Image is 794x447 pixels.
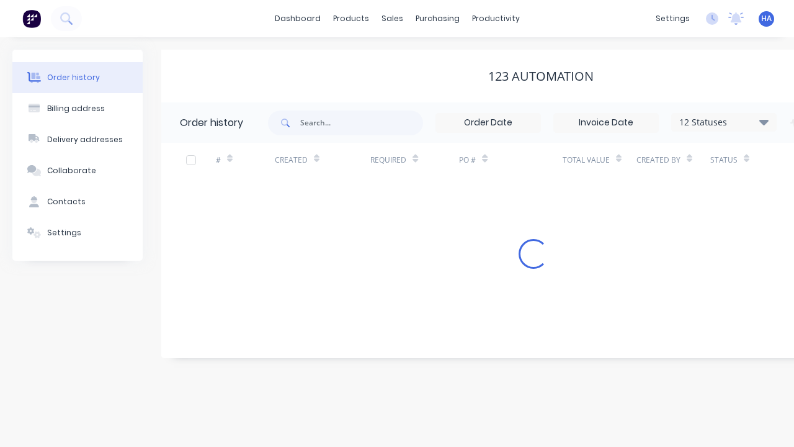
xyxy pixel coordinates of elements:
button: Order history [12,62,143,93]
div: PO # [459,155,476,166]
div: Required [370,155,406,166]
div: Order history [180,115,243,130]
div: Required [370,143,459,177]
div: Settings [47,227,81,238]
input: Invoice Date [554,114,658,132]
div: sales [375,9,409,28]
div: Total Value [563,155,610,166]
input: Order Date [436,114,540,132]
div: Total Value [563,143,636,177]
button: Contacts [12,186,143,217]
div: settings [649,9,696,28]
div: Order history [47,72,100,83]
button: Collaborate [12,155,143,186]
button: Delivery addresses [12,124,143,155]
div: Contacts [47,196,86,207]
a: dashboard [269,9,327,28]
div: Created [275,143,371,177]
div: Billing address [47,103,105,114]
button: Settings [12,217,143,248]
div: Collaborate [47,165,96,176]
div: productivity [466,9,526,28]
div: Created By [636,143,710,177]
div: Created [275,155,308,166]
div: Created By [636,155,680,166]
div: 123 Automation [488,69,594,84]
div: purchasing [409,9,466,28]
div: 12 Statuses [672,115,776,129]
div: # [216,143,275,177]
span: HA [761,13,772,24]
div: Status [710,155,738,166]
div: Delivery addresses [47,134,123,145]
button: Billing address [12,93,143,124]
input: Search... [300,111,423,135]
div: PO # [459,143,563,177]
img: Factory [22,9,41,28]
div: # [216,155,221,166]
div: products [327,9,375,28]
